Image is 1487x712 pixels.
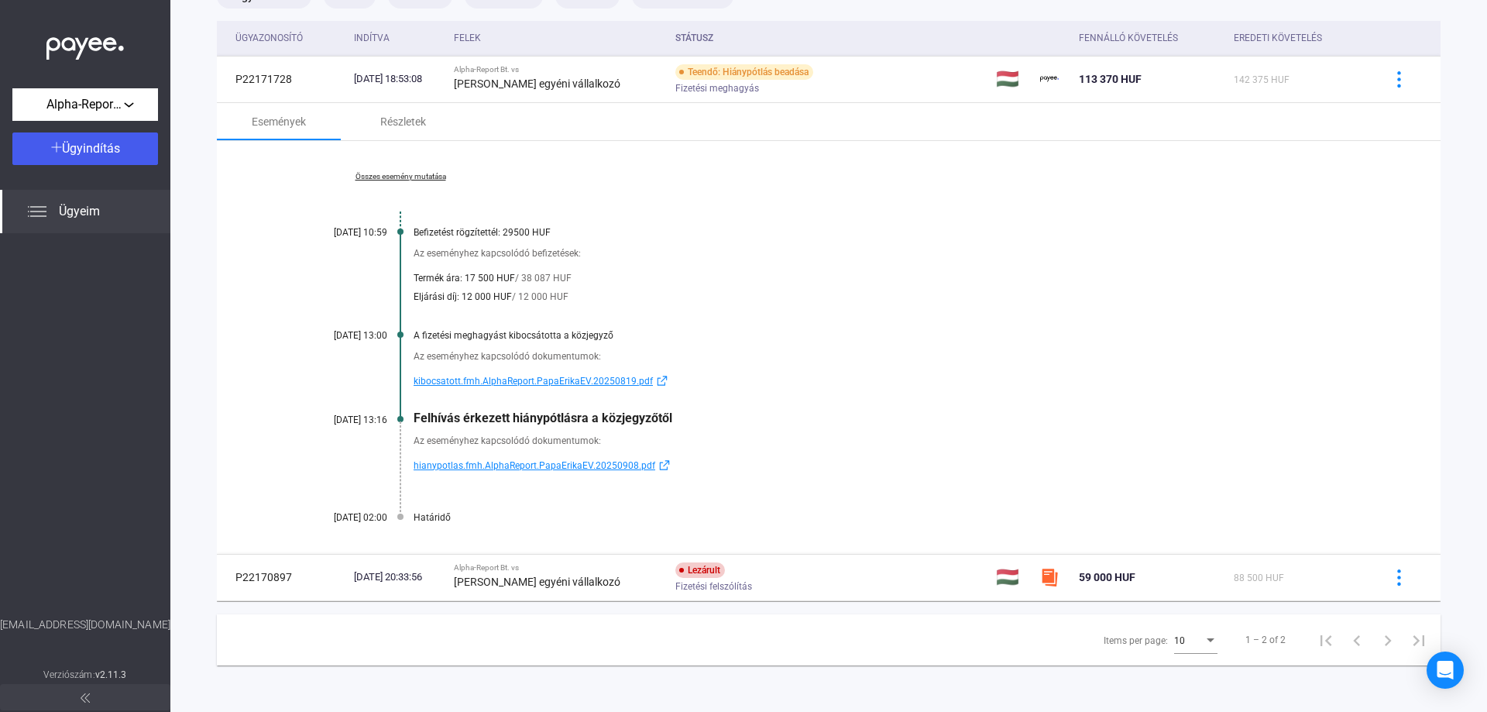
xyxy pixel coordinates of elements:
span: Fizetési felszólítás [675,577,752,596]
div: Felhívás érkezett hiánypótlásra a közjegyzőtől [414,411,1363,425]
div: Felek [454,29,663,47]
div: A fizetési meghagyást kibocsátotta a közjegyző [414,330,1363,341]
img: payee-logo [1040,70,1059,88]
img: plus-white.svg [51,142,62,153]
div: Részletek [380,112,426,131]
button: First page [1310,624,1341,655]
a: hianypotlas.fmh.AlphaReport.PapaErikaEV.20250908.pdfexternal-link-blue [414,456,1363,475]
th: Státusz [669,21,990,56]
div: Items per page: [1104,631,1168,650]
div: Határidő [414,512,1363,523]
button: Alpha-Report Bt. [12,88,158,121]
div: Az eseményhez kapcsolódó dokumentumok: [414,349,1363,364]
button: Ügyindítás [12,132,158,165]
div: Lezárult [675,562,725,578]
div: [DATE] 13:00 [294,330,387,341]
div: Teendő: Hiánypótlás beadása [675,64,813,80]
div: Alpha-Report Bt. vs [454,563,663,573]
span: Eljárási díj: 12 000 HUF [414,287,512,306]
span: / 38 087 HUF [515,269,572,287]
img: arrow-double-left-grey.svg [81,693,90,703]
div: Alpha-Report Bt. vs [454,65,663,74]
div: Ügyazonosító [235,29,303,47]
div: [DATE] 20:33:56 [354,569,441,585]
div: Események [252,112,306,131]
strong: [PERSON_NAME] egyéni vállalkozó [454,77,620,90]
span: Fizetési meghagyás [675,79,759,98]
div: Befizetést rögzítettél: 29500 HUF [414,227,1363,238]
span: Termék ára: 17 500 HUF [414,269,515,287]
div: Az eseményhez kapcsolódó dokumentumok: [414,433,1363,449]
td: 🇭🇺 [990,56,1034,102]
div: [DATE] 10:59 [294,227,387,238]
img: szamlazzhu-mini [1040,568,1059,586]
div: [DATE] 18:53:08 [354,71,441,87]
span: 59 000 HUF [1079,571,1135,583]
button: Previous page [1341,624,1372,655]
span: 88 500 HUF [1234,573,1284,583]
td: P22170897 [217,554,348,600]
button: Next page [1372,624,1403,655]
div: Fennálló követelés [1079,29,1178,47]
div: Open Intercom Messenger [1427,652,1464,689]
button: more-blue [1382,63,1415,95]
span: 10 [1174,635,1185,646]
mat-select: Items per page: [1174,631,1217,649]
div: Az eseményhez kapcsolódó befizetések: [414,246,1363,261]
div: Eredeti követelés [1234,29,1363,47]
span: hianypotlas.fmh.AlphaReport.PapaErikaEV.20250908.pdf [414,456,655,475]
span: Alpha-Report Bt. [46,95,124,114]
div: Indítva [354,29,441,47]
span: / 12 000 HUF [512,287,568,306]
img: external-link-blue [653,375,671,387]
button: more-blue [1382,561,1415,593]
img: more-blue [1391,71,1407,88]
strong: v2.11.3 [95,669,127,680]
span: Ügyindítás [62,141,120,156]
div: Eredeti követelés [1234,29,1322,47]
a: kibocsatott.fmh.AlphaReport.PapaErikaEV.20250819.pdfexternal-link-blue [414,372,1363,390]
span: 113 370 HUF [1079,73,1142,85]
span: Ügyeim [59,202,100,221]
strong: [PERSON_NAME] egyéni vállalkozó [454,576,620,588]
td: 🇭🇺 [990,554,1034,600]
div: 1 – 2 of 2 [1245,631,1286,649]
div: [DATE] 02:00 [294,512,387,523]
button: Last page [1403,624,1434,655]
a: Összes esemény mutatása [294,172,507,181]
img: list.svg [28,202,46,221]
td: P22171728 [217,56,348,102]
img: more-blue [1391,569,1407,586]
div: Ügyazonosító [235,29,342,47]
div: [DATE] 13:16 [294,414,387,425]
div: Indítva [354,29,390,47]
img: external-link-blue [655,459,674,471]
span: kibocsatott.fmh.AlphaReport.PapaErikaEV.20250819.pdf [414,372,653,390]
span: 142 375 HUF [1234,74,1290,85]
div: Felek [454,29,481,47]
div: Fennálló követelés [1079,29,1221,47]
img: white-payee-white-dot.svg [46,29,124,60]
